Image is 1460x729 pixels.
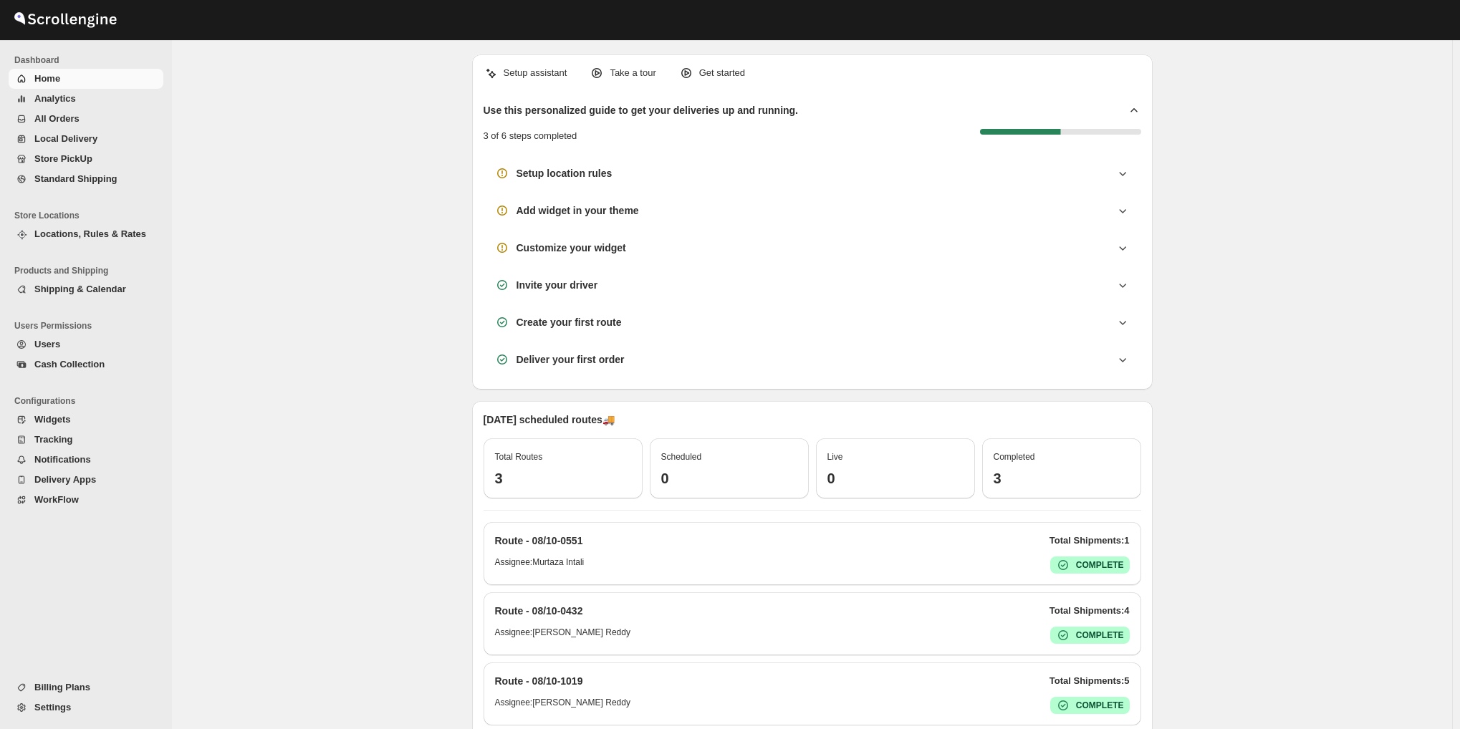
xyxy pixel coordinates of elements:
span: Local Delivery [34,133,97,144]
h3: Add widget in your theme [517,203,639,218]
span: Delivery Apps [34,474,96,485]
span: Completed [994,452,1035,462]
p: Get started [699,66,745,80]
span: Dashboard [14,54,165,66]
b: COMPLETE [1076,630,1124,640]
p: 3 of 6 steps completed [484,129,577,143]
h3: 0 [827,470,964,487]
span: Products and Shipping [14,265,165,276]
b: COMPLETE [1076,560,1124,570]
button: All Orders [9,109,163,129]
h3: Invite your driver [517,278,598,292]
button: Settings [9,697,163,718]
p: Total Shipments: 5 [1050,674,1130,688]
button: Analytics [9,89,163,109]
h3: 3 [495,470,631,487]
h6: Assignee: Murtaza Intali [495,556,585,574]
button: Shipping & Calendar [9,279,163,299]
span: WorkFlow [34,494,79,505]
button: Tracking [9,430,163,450]
span: Home [34,73,60,84]
button: Widgets [9,410,163,430]
h6: Assignee: [PERSON_NAME] Reddy [495,627,630,644]
button: WorkFlow [9,490,163,510]
h6: Assignee: [PERSON_NAME] Reddy [495,697,630,714]
span: Billing Plans [34,682,90,692]
button: Billing Plans [9,677,163,697]
span: Total Routes [495,452,543,462]
span: Locations, Rules & Rates [34,228,146,239]
button: Delivery Apps [9,470,163,490]
span: Analytics [34,93,76,104]
span: Widgets [34,414,70,425]
b: COMPLETE [1076,700,1124,710]
span: Standard Shipping [34,173,117,184]
span: Store PickUp [34,153,92,164]
span: Users Permissions [14,320,165,332]
span: Shipping & Calendar [34,284,126,294]
span: Tracking [34,434,72,445]
h2: Route - 08/10-1019 [495,674,583,688]
span: Users [34,339,60,349]
p: Setup assistant [504,66,567,80]
p: [DATE] scheduled routes 🚚 [484,412,1141,427]
h3: 0 [661,470,797,487]
h2: Route - 08/10-0432 [495,604,583,618]
button: Notifications [9,450,163,470]
h3: 3 [994,470,1130,487]
button: Users [9,334,163,354]
span: Configurations [14,395,165,407]
p: Total Shipments: 1 [1050,534,1130,548]
span: Notifications [34,454,91,465]
h3: Create your first route [517,315,622,329]
span: Live [827,452,843,462]
h2: Use this personalized guide to get your deliveries up and running. [484,103,799,117]
span: Cash Collection [34,359,105,370]
span: Settings [34,702,71,713]
span: All Orders [34,113,80,124]
span: Store Locations [14,210,165,221]
p: Take a tour [610,66,655,80]
button: Cash Collection [9,354,163,375]
h3: Deliver your first order [517,352,625,367]
h3: Setup location rules [517,166,613,180]
button: Locations, Rules & Rates [9,224,163,244]
h2: Route - 08/10-0551 [495,534,583,548]
p: Total Shipments: 4 [1050,604,1130,618]
h3: Customize your widget [517,241,626,255]
span: Scheduled [661,452,702,462]
button: Home [9,69,163,89]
